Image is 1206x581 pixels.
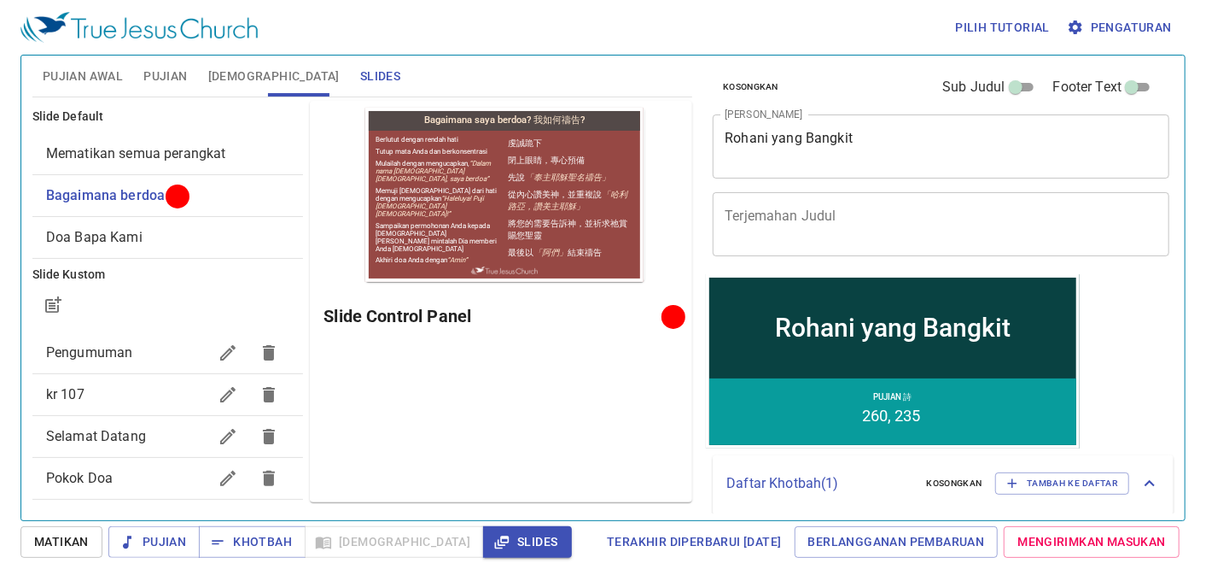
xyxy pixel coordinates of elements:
span: Khotbah [213,531,292,553]
img: True Jesus Church [106,159,173,167]
a: Terakhir Diperbarui [DATE] [600,526,788,558]
span: Pengumuman [46,344,133,361]
p: Daftar Khotbah ( 1 ) [726,473,912,494]
button: Tambah ke Daftar [995,472,1129,495]
span: Slides [360,66,400,87]
em: “Amin” [82,149,102,156]
h6: Slide Control Panel [323,302,667,330]
div: kr 107 [32,374,304,415]
p: Tutup mata Anda dan berkonsentrasi [10,40,136,48]
span: Selamat Datang [46,428,146,444]
span: Pilih tutorial [955,17,1050,38]
a: Berlangganan Pembaruan [795,526,999,558]
div: Pokok Doa [32,458,304,499]
button: Khotbah [199,526,306,558]
span: Kosongkan [723,79,778,95]
span: Tambah ke Daftar [1006,476,1118,491]
p: Sampaikan permohonan Anda kepada [DEMOGRAPHIC_DATA] [PERSON_NAME] mintalah Dia memberi Anda [DEMO... [10,114,136,145]
p: Berlutut dengan rendah hati [10,28,136,36]
button: Pujian [108,526,200,558]
div: Bagaimana berdoa [32,175,304,216]
span: Sub Judul [942,77,1005,97]
button: Matikan [20,526,102,558]
textarea: Rohani yang Bangkit [725,130,1157,162]
span: Pujian [122,531,186,553]
button: Slides [483,526,571,558]
em: 「阿們」 [168,140,202,150]
div: Daftar Khotbah(1)KosongkanTambah ke Daftar [713,455,1174,512]
span: [DEMOGRAPHIC_DATA] [208,66,340,87]
div: Pengumuman [32,332,304,373]
span: [object Object] [46,145,226,161]
h6: Slide Kustom [32,266,304,285]
button: Kosongkan [917,473,993,494]
span: Footer Text [1053,77,1122,97]
div: Mematikan semua perangkat [32,133,304,174]
iframe: from-child [706,274,1080,449]
div: Selamat Datang [32,416,304,457]
div: Kr 468 [32,500,304,541]
h6: Slide Default [32,108,304,126]
em: “Dalam nama [DEMOGRAPHIC_DATA] [DEMOGRAPHIC_DATA], saya berdoa” [10,52,125,75]
span: Mengirimkan Masukan [1017,531,1166,553]
img: True Jesus Church [20,12,258,43]
span: Slides [497,531,557,553]
span: Kosongkan [927,476,982,491]
span: Berlangganan Pembaruan [808,531,985,553]
button: Pilih tutorial [948,12,1057,44]
span: Pengaturan [1070,17,1172,38]
em: “Haleluya! Puji [DEMOGRAPHIC_DATA] [DEMOGRAPHIC_DATA]!” [10,87,119,110]
span: Terakhir Diperbarui [DATE] [607,531,781,553]
em: 「奉主耶穌聖名禱告」 [160,65,245,74]
em: 「哈利路亞，讚美主耶穌」 [143,82,262,103]
p: 先說 [143,64,268,76]
p: Mulailah dengan mengucapkan, [10,52,136,75]
p: Akhiri doa Anda dengan [10,149,136,156]
span: Matikan [34,531,89,553]
button: Pengaturan [1063,12,1179,44]
a: Mengirimkan Masukan [1004,526,1180,558]
span: kr 107 [46,386,84,402]
span: [object Object] [46,187,165,203]
p: 閉上眼睛，專心預備 [143,47,268,59]
button: Kosongkan [713,77,789,97]
p: 將您的需要告訴神，並祈求祂賞賜您聖靈 [143,110,268,134]
span: Pokok Doa [46,470,113,486]
span: [object Object] [46,229,143,245]
div: Doa Bapa Kami [32,217,304,258]
h1: Bagaimana saya berdoa? 我如何禱告? [3,3,275,23]
p: 虔誠跪下 [143,30,268,42]
span: Pujian Awal [43,66,123,87]
p: 從內心讚美神，並重複說 [143,81,268,105]
p: 最後以 結束禱告 [143,139,268,151]
p: Memuji [DEMOGRAPHIC_DATA] dari hati dengan mengucapkan [10,79,136,110]
span: Pujian [143,66,187,87]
